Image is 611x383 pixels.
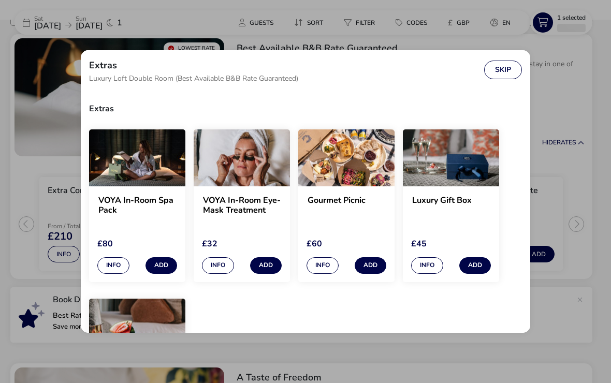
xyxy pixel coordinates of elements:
[250,257,282,274] button: Add
[412,196,490,215] h2: Luxury Gift Box
[411,257,443,274] button: Info
[202,238,217,249] span: £32
[89,75,298,82] span: Luxury Loft Double Room (Best Available B&B Rate Guaranteed)
[202,257,234,274] button: Info
[98,196,176,215] h2: VOYA In-Room Spa Pack
[411,238,427,249] span: £45
[97,238,113,249] span: £80
[459,257,491,274] button: Add
[484,61,522,79] button: Skip
[89,96,522,121] h3: Extras
[308,196,385,215] h2: Gourmet Picnic
[203,196,281,215] h2: VOYA In-Room Eye-Mask Treatment
[307,257,339,274] button: Info
[355,257,386,274] button: Add
[146,257,177,274] button: Add
[307,238,322,249] span: £60
[89,61,117,70] h2: Extras
[81,50,530,333] div: extras selection modal
[97,257,129,274] button: Info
